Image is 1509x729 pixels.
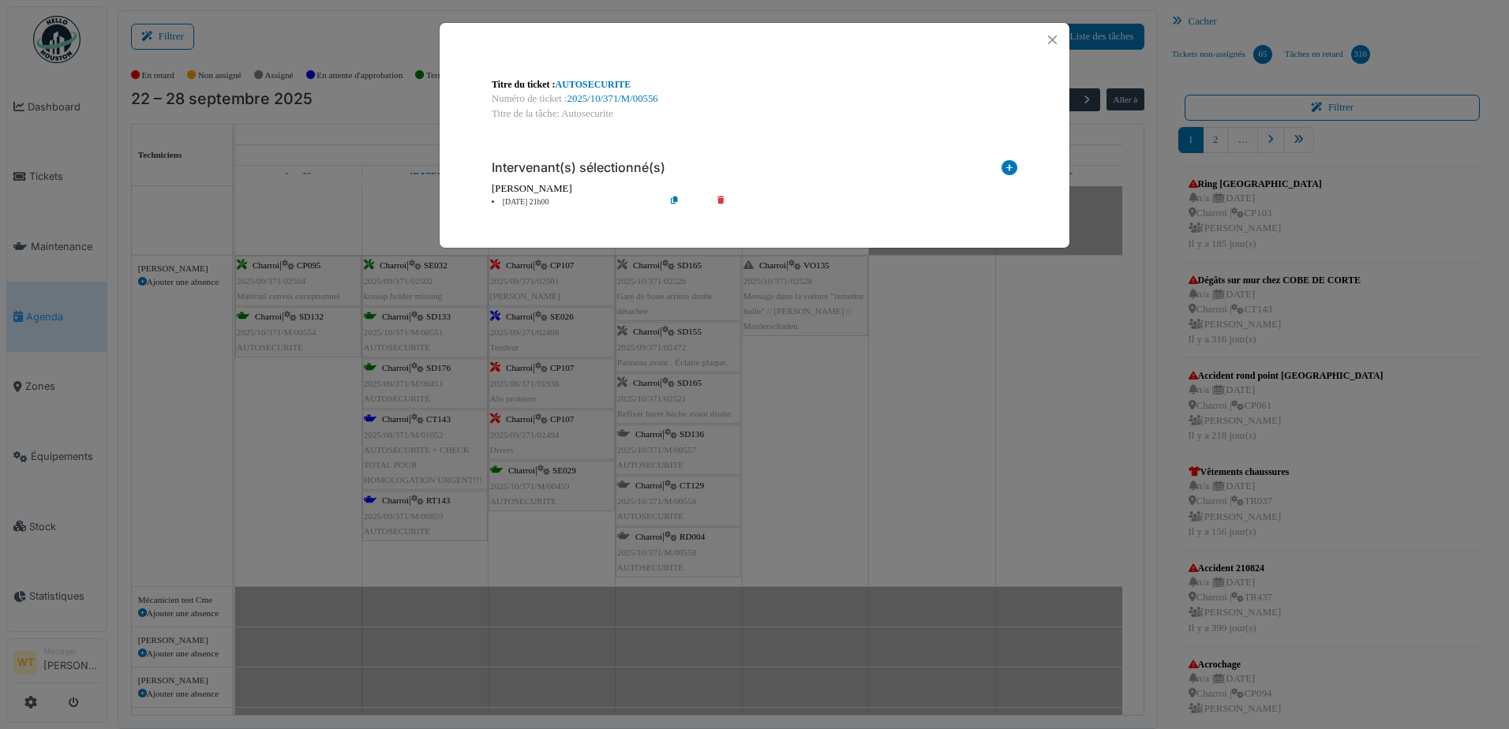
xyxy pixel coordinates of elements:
[492,160,665,175] h6: Intervenant(s) sélectionné(s)
[492,107,1017,121] div: Titre de la tâche: Autosecurite
[567,93,658,104] a: 2025/10/371/M/00556
[1042,29,1063,50] button: Close
[556,79,631,90] a: AUTOSECURITE
[1002,160,1017,181] i: Ajouter
[484,196,665,208] li: [DATE] 21h00
[492,181,1017,196] div: [PERSON_NAME]
[492,92,1017,107] div: Numéro de ticket :
[492,77,1017,92] div: Titre du ticket :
